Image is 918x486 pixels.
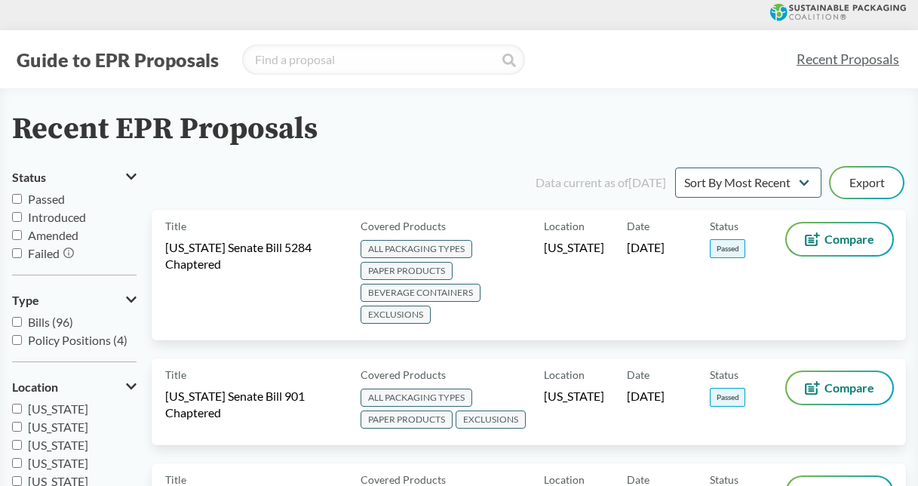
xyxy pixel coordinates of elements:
[830,168,903,198] button: Export
[361,367,446,383] span: Covered Products
[544,239,604,256] span: [US_STATE]
[627,239,665,256] span: [DATE]
[12,404,22,414] input: [US_STATE]
[536,174,666,192] div: Data current as of [DATE]
[824,382,874,394] span: Compare
[627,367,649,383] span: Date
[28,192,65,206] span: Passed
[361,306,431,324] span: EXCLUSIONS
[12,165,137,190] button: Status
[165,388,342,421] span: [US_STATE] Senate Bill 901 Chaptered
[12,230,22,240] input: Amended
[12,288,137,313] button: Type
[824,233,874,245] span: Compare
[12,317,22,327] input: Bills (96)
[361,240,472,258] span: ALL PACKAGING TYPES
[627,218,649,234] span: Date
[361,389,472,407] span: ALL PACKAGING TYPES
[28,315,73,329] span: Bills (96)
[787,223,892,255] button: Compare
[12,380,58,394] span: Location
[790,42,906,76] a: Recent Proposals
[12,422,22,432] input: [US_STATE]
[28,210,86,224] span: Introduced
[710,367,738,383] span: Status
[28,420,88,434] span: [US_STATE]
[28,333,127,347] span: Policy Positions (4)
[12,440,22,450] input: [US_STATE]
[12,458,22,468] input: [US_STATE]
[28,228,78,242] span: Amended
[12,171,46,184] span: Status
[28,246,60,260] span: Failed
[544,367,585,383] span: Location
[710,239,745,258] span: Passed
[12,248,22,258] input: Failed
[710,218,738,234] span: Status
[361,218,446,234] span: Covered Products
[544,218,585,234] span: Location
[361,411,453,429] span: PAPER PRODUCTS
[787,372,892,404] button: Compare
[12,476,22,486] input: [US_STATE]
[627,388,665,404] span: [DATE]
[710,388,745,407] span: Passed
[165,239,342,272] span: [US_STATE] Senate Bill 5284 Chaptered
[12,294,39,307] span: Type
[12,194,22,204] input: Passed
[28,401,88,416] span: [US_STATE]
[361,262,453,280] span: PAPER PRODUCTS
[242,45,525,75] input: Find a proposal
[165,367,186,383] span: Title
[12,212,22,222] input: Introduced
[165,218,186,234] span: Title
[12,48,223,72] button: Guide to EPR Proposals
[12,374,137,400] button: Location
[12,112,318,146] h2: Recent EPR Proposals
[361,284,480,302] span: BEVERAGE CONTAINERS
[544,388,604,404] span: [US_STATE]
[456,411,526,429] span: EXCLUSIONS
[28,456,88,470] span: [US_STATE]
[12,335,22,345] input: Policy Positions (4)
[28,438,88,452] span: [US_STATE]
